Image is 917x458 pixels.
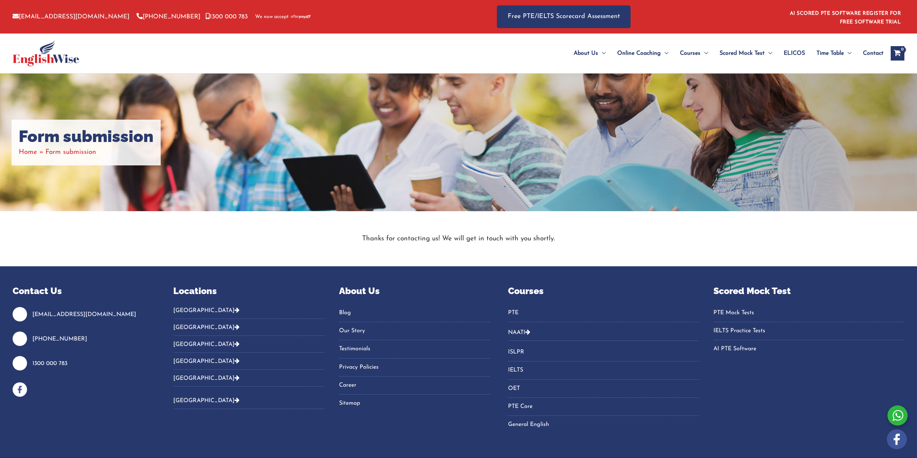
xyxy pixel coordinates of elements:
[339,379,490,391] a: Career
[339,307,490,319] a: Blog
[844,41,851,66] span: Menu Toggle
[508,383,699,395] a: OET
[508,364,699,376] a: IELTS
[339,397,490,409] a: Sitemap
[508,324,699,341] button: NAATI
[508,307,699,322] nav: Menu
[13,284,155,298] p: Contact Us
[255,13,289,21] span: We now accept
[19,146,153,158] nav: Breadcrumbs
[508,284,699,298] p: Courses
[339,361,490,373] a: Privacy Policies
[508,401,699,413] a: PTE Core
[674,41,714,66] a: CoursesMenu Toggle
[891,46,904,61] a: View Shopping Cart, empty
[13,14,129,20] a: [EMAIL_ADDRESS][DOMAIN_NAME]
[173,284,325,298] p: Locations
[173,319,325,336] button: [GEOGRAPHIC_DATA]
[339,343,490,355] a: Testimonials
[857,41,883,66] a: Contact
[785,5,904,28] aside: Header Widget 1
[508,330,525,335] a: NAATI
[714,41,778,66] a: Scored Mock TestMenu Toggle
[508,307,699,319] a: PTE
[339,284,490,298] p: About Us
[497,5,631,28] a: Free PTE/IELTS Scorecard Assessment
[790,11,901,25] a: AI SCORED PTE SOFTWARE REGISTER FOR FREE SOFTWARE TRIAL
[173,307,325,319] button: [GEOGRAPHIC_DATA]
[137,14,200,20] a: [PHONE_NUMBER]
[173,392,325,409] button: [GEOGRAPHIC_DATA]
[887,429,907,449] img: white-facebook.png
[339,307,490,410] nav: Menu
[32,361,67,366] a: 1300 000 783
[713,307,904,319] a: PTE Mock Tests
[713,284,904,298] p: Scored Mock Test
[248,233,669,245] p: Thanks for contacting us! We will get in touch with you shortly.
[13,284,155,396] aside: Footer Widget 1
[713,307,904,355] nav: Menu
[713,343,904,355] a: AI PTE Software
[508,346,699,358] a: ISLPR
[765,41,772,66] span: Menu Toggle
[45,149,96,156] span: Form submission
[816,41,844,66] span: Time Table
[173,336,325,353] button: [GEOGRAPHIC_DATA]
[568,41,611,66] a: About UsMenu Toggle
[206,14,248,20] a: 1300 000 783
[291,15,311,19] img: Afterpay-Logo
[611,41,674,66] a: Online CoachingMenu Toggle
[720,41,765,66] span: Scored Mock Test
[508,284,699,440] aside: Footer Widget 4
[19,149,37,156] a: Home
[13,40,79,66] img: cropped-ew-logo
[32,336,87,342] a: [PHONE_NUMBER]
[574,41,598,66] span: About Us
[508,419,699,431] a: General English
[713,325,904,337] a: IELTS Practice Tests
[173,353,325,370] button: [GEOGRAPHIC_DATA]
[508,346,699,431] nav: Menu
[680,41,700,66] span: Courses
[598,41,606,66] span: Menu Toggle
[784,41,805,66] span: ELICOS
[173,375,240,381] a: [GEOGRAPHIC_DATA]
[700,41,708,66] span: Menu Toggle
[661,41,668,66] span: Menu Toggle
[556,41,883,66] nav: Site Navigation: Main Menu
[617,41,661,66] span: Online Coaching
[778,41,811,66] a: ELICOS
[173,398,240,404] a: [GEOGRAPHIC_DATA]
[173,370,325,387] button: [GEOGRAPHIC_DATA]
[13,382,27,397] img: facebook-blue-icons.png
[811,41,857,66] a: Time TableMenu Toggle
[339,284,490,418] aside: Footer Widget 3
[173,284,325,414] aside: Footer Widget 2
[339,325,490,337] a: Our Story
[863,41,883,66] span: Contact
[19,127,153,146] h1: Form submission
[32,312,136,317] a: [EMAIL_ADDRESS][DOMAIN_NAME]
